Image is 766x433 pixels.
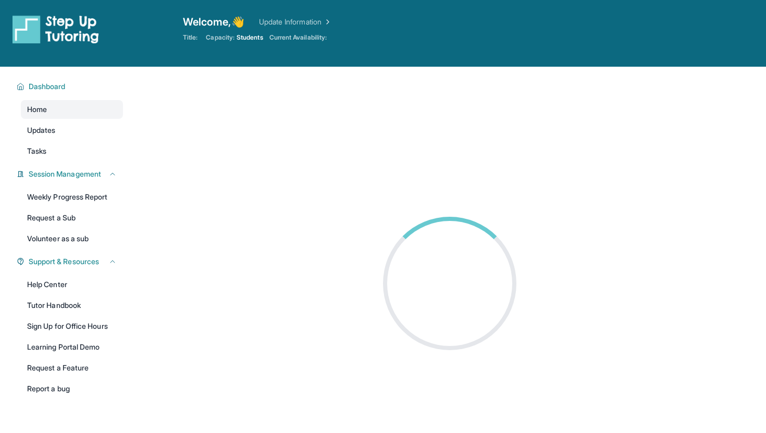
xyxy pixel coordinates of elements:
[21,188,123,206] a: Weekly Progress Report
[29,81,66,92] span: Dashboard
[21,100,123,119] a: Home
[24,256,117,267] button: Support & Resources
[21,358,123,377] a: Request a Feature
[21,338,123,356] a: Learning Portal Demo
[237,33,263,42] span: Students
[322,17,332,27] img: Chevron Right
[21,229,123,248] a: Volunteer as a sub
[183,33,197,42] span: Title:
[183,15,244,29] span: Welcome, 👋
[269,33,327,42] span: Current Availability:
[27,104,47,115] span: Home
[21,142,123,160] a: Tasks
[29,169,101,179] span: Session Management
[27,125,56,135] span: Updates
[21,121,123,140] a: Updates
[21,208,123,227] a: Request a Sub
[21,317,123,336] a: Sign Up for Office Hours
[259,17,332,27] a: Update Information
[21,296,123,315] a: Tutor Handbook
[13,15,99,44] img: logo
[21,379,123,398] a: Report a bug
[29,256,99,267] span: Support & Resources
[21,275,123,294] a: Help Center
[206,33,234,42] span: Capacity:
[24,169,117,179] button: Session Management
[24,81,117,92] button: Dashboard
[27,146,46,156] span: Tasks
